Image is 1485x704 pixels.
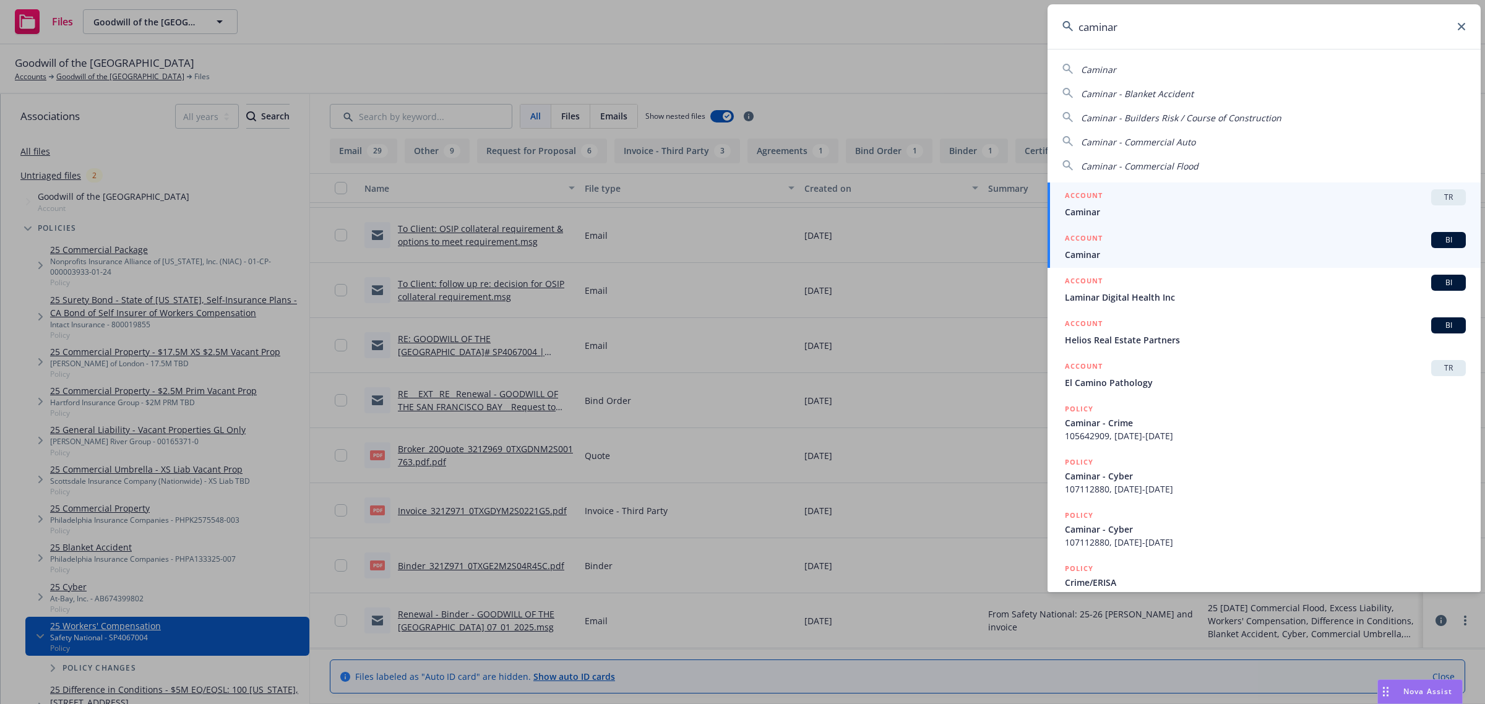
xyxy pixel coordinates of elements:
div: Drag to move [1378,680,1393,703]
span: El Camino Pathology [1065,376,1466,389]
span: Caminar [1065,205,1466,218]
h5: ACCOUNT [1065,189,1103,204]
span: BI [1436,320,1461,331]
a: POLICYCaminar - Cyber107112880, [DATE]-[DATE] [1048,502,1481,556]
span: Caminar [1081,64,1116,75]
span: 107112880, [DATE]-[DATE] [1065,536,1466,549]
h5: POLICY [1065,509,1093,522]
a: ACCOUNTBILaminar Digital Health Inc [1048,268,1481,311]
span: Nova Assist [1403,686,1452,697]
span: Laminar Digital Health Inc [1065,291,1466,304]
h5: ACCOUNT [1065,232,1103,247]
span: BI [1436,234,1461,246]
a: POLICYCrime/ERISA57BDDID9541, [DATE]-[DATE] [1048,556,1481,609]
a: ACCOUNTBICaminar [1048,225,1481,268]
h5: POLICY [1065,403,1093,415]
span: TR [1436,192,1461,203]
span: TR [1436,363,1461,374]
h5: ACCOUNT [1065,317,1103,332]
a: ACCOUNTTREl Camino Pathology [1048,353,1481,396]
span: Caminar - Cyber [1065,470,1466,483]
h5: POLICY [1065,562,1093,575]
span: BI [1436,277,1461,288]
span: Caminar - Commercial Auto [1081,136,1195,148]
span: Helios Real Estate Partners [1065,333,1466,346]
a: ACCOUNTTRCaminar [1048,182,1481,225]
span: 105642909, [DATE]-[DATE] [1065,429,1466,442]
span: 57BDDID9541, [DATE]-[DATE] [1065,589,1466,602]
span: Caminar - Crime [1065,416,1466,429]
span: Crime/ERISA [1065,576,1466,589]
span: Caminar - Cyber [1065,523,1466,536]
span: Caminar [1065,248,1466,261]
h5: ACCOUNT [1065,360,1103,375]
a: POLICYCaminar - Cyber107112880, [DATE]-[DATE] [1048,449,1481,502]
h5: ACCOUNT [1065,275,1103,290]
h5: POLICY [1065,456,1093,468]
a: ACCOUNTBIHelios Real Estate Partners [1048,311,1481,353]
span: Caminar - Blanket Accident [1081,88,1194,100]
input: Search... [1048,4,1481,49]
span: 107112880, [DATE]-[DATE] [1065,483,1466,496]
span: Caminar - Commercial Flood [1081,160,1199,172]
button: Nova Assist [1377,679,1463,704]
span: Caminar - Builders Risk / Course of Construction [1081,112,1281,124]
a: POLICYCaminar - Crime105642909, [DATE]-[DATE] [1048,396,1481,449]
